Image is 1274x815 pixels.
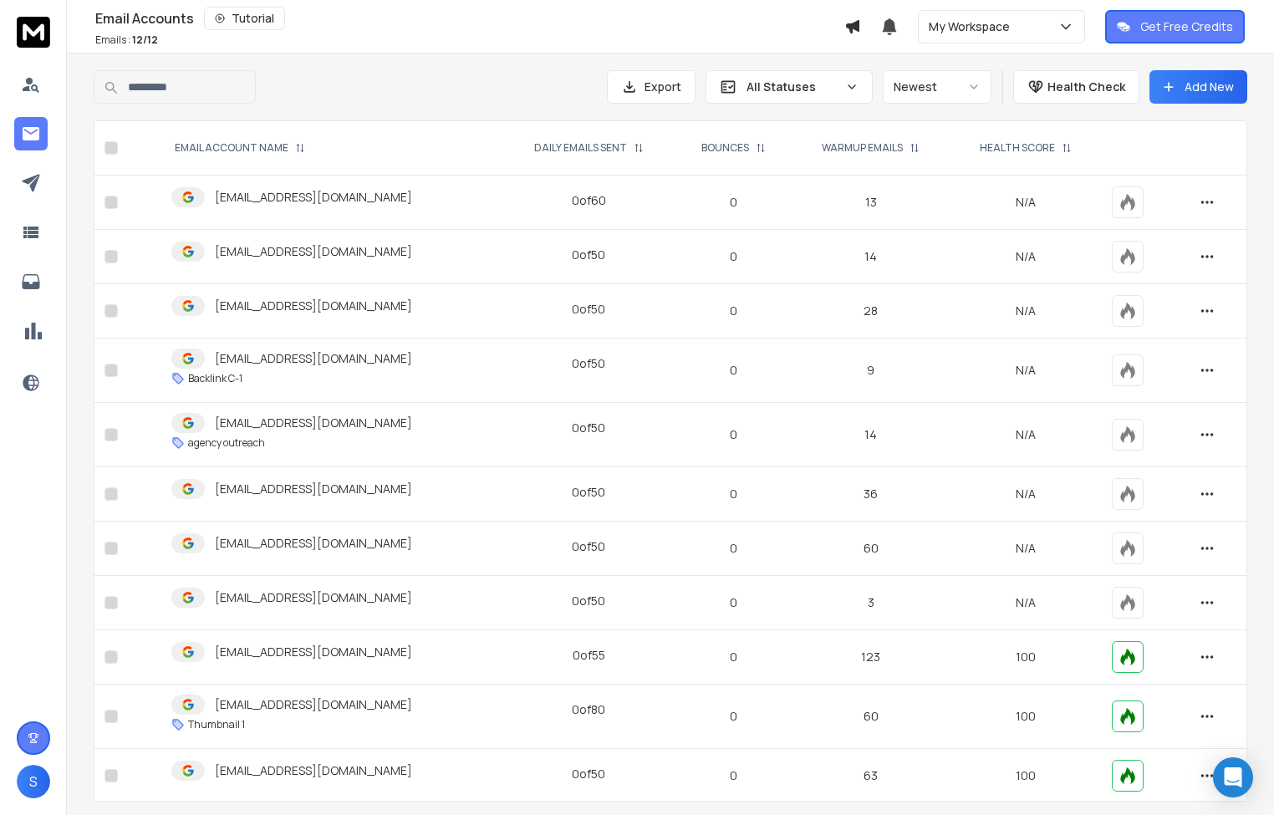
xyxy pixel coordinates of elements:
[792,176,950,230] td: 13
[950,749,1102,803] td: 100
[1105,10,1245,43] button: Get Free Credits
[215,481,412,497] p: [EMAIL_ADDRESS][DOMAIN_NAME]
[685,649,782,665] p: 0
[961,486,1092,502] p: N/A
[572,701,605,718] div: 0 of 80
[685,708,782,725] p: 0
[572,301,605,318] div: 0 of 50
[792,522,950,576] td: 60
[792,339,950,403] td: 9
[534,141,627,155] p: DAILY EMAILS SENT
[792,230,950,284] td: 14
[572,192,606,209] div: 0 of 60
[188,718,245,731] p: Thumbnail 1
[572,538,605,555] div: 0 of 50
[792,403,950,467] td: 14
[1013,70,1139,104] button: Health Check
[950,630,1102,685] td: 100
[215,589,412,606] p: [EMAIL_ADDRESS][DOMAIN_NAME]
[961,194,1092,211] p: N/A
[685,486,782,502] p: 0
[215,535,412,552] p: [EMAIL_ADDRESS][DOMAIN_NAME]
[573,647,605,664] div: 0 of 55
[980,141,1055,155] p: HEALTH SCORE
[961,594,1092,611] p: N/A
[1213,757,1253,797] div: Open Intercom Messenger
[792,284,950,339] td: 28
[961,248,1092,265] p: N/A
[929,18,1017,35] p: My Workspace
[17,765,50,798] button: S
[1149,70,1247,104] button: Add New
[215,644,412,660] p: [EMAIL_ADDRESS][DOMAIN_NAME]
[792,576,950,630] td: 3
[607,70,696,104] button: Export
[961,362,1092,379] p: N/A
[572,766,605,782] div: 0 of 50
[572,484,605,501] div: 0 of 50
[215,696,412,713] p: [EMAIL_ADDRESS][DOMAIN_NAME]
[215,298,412,314] p: [EMAIL_ADDRESS][DOMAIN_NAME]
[685,362,782,379] p: 0
[685,540,782,557] p: 0
[685,767,782,784] p: 0
[215,350,412,367] p: [EMAIL_ADDRESS][DOMAIN_NAME]
[792,685,950,749] td: 60
[961,426,1092,443] p: N/A
[950,685,1102,749] td: 100
[204,7,285,30] button: Tutorial
[747,79,838,95] p: All Statuses
[883,70,991,104] button: Newest
[188,372,242,385] p: Backlink C-1
[572,420,605,436] div: 0 of 50
[188,436,265,450] p: agency outreach
[175,141,305,155] div: EMAIL ACCOUNT NAME
[792,749,950,803] td: 63
[685,594,782,611] p: 0
[215,243,412,260] p: [EMAIL_ADDRESS][DOMAIN_NAME]
[215,415,412,431] p: [EMAIL_ADDRESS][DOMAIN_NAME]
[961,540,1092,557] p: N/A
[685,194,782,211] p: 0
[95,33,158,47] p: Emails :
[572,247,605,263] div: 0 of 50
[132,33,158,47] span: 12 / 12
[792,467,950,522] td: 36
[822,141,903,155] p: WARMUP EMAILS
[1047,79,1125,95] p: Health Check
[215,189,412,206] p: [EMAIL_ADDRESS][DOMAIN_NAME]
[572,593,605,609] div: 0 of 50
[685,248,782,265] p: 0
[961,303,1092,319] p: N/A
[792,630,950,685] td: 123
[701,141,749,155] p: BOUNCES
[685,303,782,319] p: 0
[572,355,605,372] div: 0 of 50
[215,762,412,779] p: [EMAIL_ADDRESS][DOMAIN_NAME]
[95,7,844,30] div: Email Accounts
[1140,18,1233,35] p: Get Free Credits
[685,426,782,443] p: 0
